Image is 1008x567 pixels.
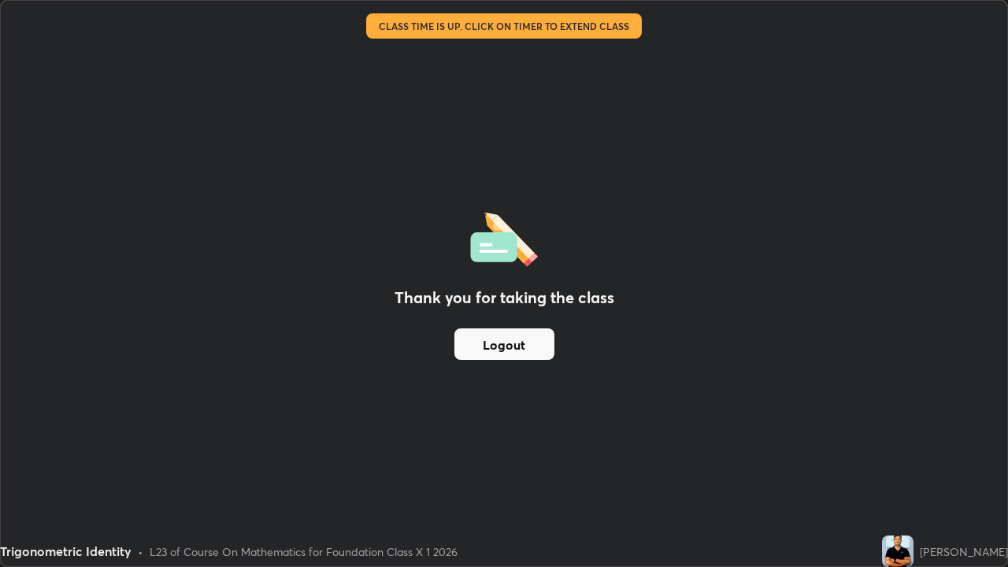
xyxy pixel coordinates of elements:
[150,543,458,560] div: L23 of Course On Mathematics for Foundation Class X 1 2026
[138,543,143,560] div: •
[470,207,538,267] img: offlineFeedback.1438e8b3.svg
[395,286,614,309] h2: Thank you for taking the class
[882,535,913,567] img: 1e38c583a5a84d2d90cd8c4fa013e499.jpg
[454,328,554,360] button: Logout
[920,543,1008,560] div: [PERSON_NAME]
